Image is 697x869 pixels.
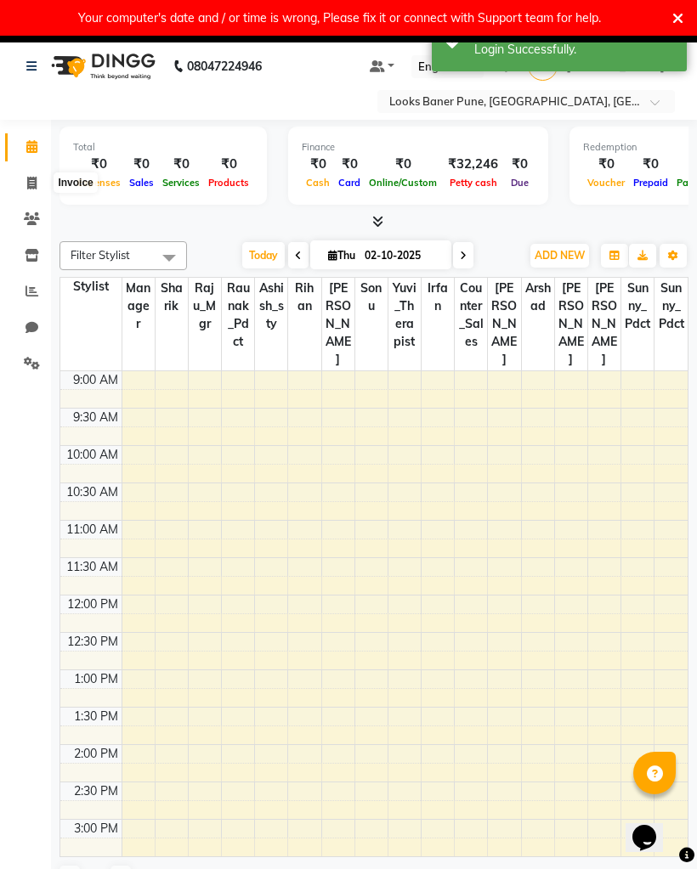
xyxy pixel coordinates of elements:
[654,278,688,335] span: Sunny_Pdct
[530,244,589,268] button: ADD NEW
[455,278,487,353] span: Counter_Sales
[63,558,122,576] div: 11:30 AM
[71,820,122,838] div: 3:00 PM
[63,446,122,464] div: 10:00 AM
[360,243,445,268] input: 2025-10-02
[70,371,122,389] div: 9:00 AM
[322,278,354,370] span: [PERSON_NAME]
[388,278,421,353] span: Yuvi_Therapist
[474,41,674,59] div: Login Successfully.
[64,595,122,613] div: 12:00 PM
[334,155,365,174] div: ₹0
[507,177,533,189] span: Due
[422,278,454,317] span: Irfan
[222,278,254,353] span: Raunak_Pdct
[355,278,388,317] span: Sonu
[488,278,520,370] span: [PERSON_NAME]
[365,177,441,189] span: Online/Custom
[626,801,680,852] iframe: chat widget
[583,177,629,189] span: Voucher
[555,278,587,370] span: [PERSON_NAME]
[63,483,122,501] div: 10:30 AM
[302,140,535,155] div: Finance
[583,155,629,174] div: ₹0
[288,278,320,317] span: Rihan
[73,155,125,174] div: ₹0
[324,249,360,262] span: Thu
[60,278,122,296] div: Stylist
[71,745,122,763] div: 2:00 PM
[334,177,365,189] span: Card
[365,155,441,174] div: ₹0
[158,155,204,174] div: ₹0
[70,409,122,426] div: 9:30 AM
[63,521,122,539] div: 11:00 AM
[302,155,334,174] div: ₹0
[54,172,97,193] div: Invoice
[71,670,122,688] div: 1:00 PM
[71,782,122,800] div: 2:30 PM
[255,278,287,335] span: Ashish_sty
[588,278,620,370] span: [PERSON_NAME]
[621,278,654,335] span: Sunny_Pdct
[125,155,158,174] div: ₹0
[64,633,122,651] div: 12:30 PM
[302,177,334,189] span: Cash
[629,177,672,189] span: Prepaid
[71,248,130,262] span: Filter Stylist
[204,155,253,174] div: ₹0
[187,42,262,90] b: 08047224946
[441,155,505,174] div: ₹32,246
[242,242,285,268] span: Today
[522,278,554,317] span: Arshad
[71,708,122,725] div: 1:30 PM
[189,278,221,335] span: Raju_Mgr
[73,140,253,155] div: Total
[629,155,672,174] div: ₹0
[445,177,501,189] span: Petty cash
[505,155,535,174] div: ₹0
[122,278,155,335] span: Manager
[125,177,158,189] span: Sales
[78,7,601,29] div: Your computer's date and / or time is wrong, Please fix it or connect with Support team for help.
[158,177,204,189] span: Services
[43,42,160,90] img: logo
[156,278,188,317] span: Sharik
[535,249,585,262] span: ADD NEW
[204,177,253,189] span: Products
